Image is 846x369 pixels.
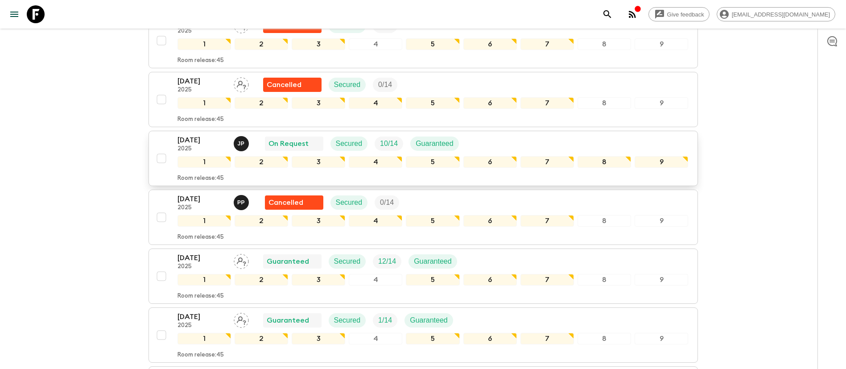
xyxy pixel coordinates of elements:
div: Secured [329,78,366,92]
div: 3 [292,38,345,50]
button: PP [234,195,251,210]
p: Cancelled [267,79,301,90]
div: Flash Pack cancellation [265,195,323,210]
button: [DATE]2025Assign pack leaderGuaranteedSecuredTrip FillGuaranteed123456789Room release:45 [149,307,698,363]
div: 7 [520,38,574,50]
p: Room release: 45 [177,175,224,182]
div: 6 [463,156,517,168]
div: 2 [235,274,288,286]
p: Room release: 45 [177,293,224,300]
div: 4 [349,215,402,227]
div: Trip Fill [373,313,397,328]
div: 9 [635,333,688,344]
p: 2025 [177,87,227,94]
div: 6 [463,97,517,109]
div: 2 [235,215,288,227]
p: [DATE] [177,253,227,263]
p: 2025 [177,145,227,153]
div: 1 [177,215,231,227]
p: Room release: 45 [177,116,224,123]
p: Guaranteed [414,256,452,267]
p: 0 / 14 [378,79,392,90]
span: Assign pack leader [234,257,249,264]
div: Trip Fill [375,137,403,151]
div: 8 [578,215,631,227]
span: Joseph Pimentel [234,139,251,146]
p: 2025 [177,322,227,329]
span: [EMAIL_ADDRESS][DOMAIN_NAME] [727,11,835,18]
div: 9 [635,215,688,227]
div: 7 [520,333,574,344]
p: P P [237,199,245,206]
div: 3 [292,274,345,286]
div: 7 [520,156,574,168]
p: [DATE] [177,311,227,322]
p: J P [238,140,245,147]
div: Trip Fill [373,254,401,269]
p: Guaranteed [267,256,309,267]
p: Room release: 45 [177,352,224,359]
p: On Request [268,138,309,149]
p: 12 / 14 [378,256,396,267]
div: 5 [406,274,459,286]
div: Secured [329,254,366,269]
div: 9 [635,38,688,50]
p: Secured [334,256,361,267]
div: 2 [235,156,288,168]
div: Flash Pack cancellation [263,78,322,92]
p: Secured [336,138,363,149]
span: Assign pack leader [234,80,249,87]
div: 8 [578,38,631,50]
p: Guaranteed [410,315,448,326]
div: 6 [463,274,517,286]
p: 2025 [177,28,227,35]
div: 6 [463,333,517,344]
button: [DATE]2025Assign pack leaderFlash Pack cancellationSecuredTrip Fill123456789Room release:45 [149,13,698,68]
div: 3 [292,156,345,168]
div: 5 [406,97,459,109]
p: 1 / 14 [378,315,392,326]
div: 6 [463,215,517,227]
span: Pabel Perez [234,198,251,205]
div: Secured [329,313,366,328]
div: 1 [177,38,231,50]
div: 1 [177,333,231,344]
button: menu [5,5,23,23]
div: 9 [635,97,688,109]
p: 0 / 14 [380,197,394,208]
p: Guaranteed [267,315,309,326]
button: [DATE]2025Joseph PimentelOn RequestSecuredTrip FillGuaranteed123456789Room release:45 [149,131,698,186]
div: 1 [177,97,231,109]
p: Guaranteed [416,138,454,149]
div: 8 [578,274,631,286]
button: search adventures [598,5,616,23]
div: 8 [578,97,631,109]
div: 7 [520,274,574,286]
div: 4 [349,38,402,50]
div: 5 [406,333,459,344]
p: [DATE] [177,194,227,204]
div: 2 [235,333,288,344]
p: 2025 [177,263,227,270]
p: 2025 [177,204,227,211]
div: Secured [330,137,368,151]
p: Cancelled [268,197,303,208]
p: [DATE] [177,135,227,145]
span: Give feedback [662,11,709,18]
div: 1 [177,156,231,168]
div: 4 [349,156,402,168]
button: [DATE]2025Pabel PerezFlash Pack cancellationSecuredTrip Fill123456789Room release:45 [149,190,698,245]
div: 9 [635,156,688,168]
button: [DATE]2025Assign pack leaderFlash Pack cancellationSecuredTrip Fill123456789Room release:45 [149,72,698,127]
span: Assign pack leader [234,315,249,323]
div: [EMAIL_ADDRESS][DOMAIN_NAME] [717,7,835,21]
div: Trip Fill [373,78,397,92]
div: Secured [330,195,368,210]
div: 3 [292,97,345,109]
div: 5 [406,156,459,168]
button: [DATE]2025Assign pack leaderGuaranteedSecuredTrip FillGuaranteed123456789Room release:45 [149,249,698,304]
p: 10 / 14 [380,138,398,149]
div: 8 [578,333,631,344]
div: 8 [578,156,631,168]
p: Secured [336,197,363,208]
